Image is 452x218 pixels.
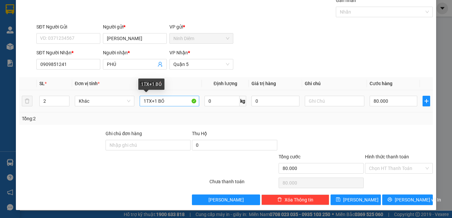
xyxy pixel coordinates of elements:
span: [PERSON_NAME] [208,196,244,203]
button: delete [22,96,32,106]
div: LỘC [6,14,52,22]
span: [PERSON_NAME] và In [395,196,441,203]
span: VP Nhận [169,50,188,55]
th: Ghi chú [302,77,367,90]
input: 0 [251,96,299,106]
div: Người gửi [103,23,167,30]
div: SĐT Người Nhận [36,49,100,56]
span: Định lượng [213,81,237,86]
label: Hình thức thanh toán [365,154,409,159]
span: Tổng cước [279,154,300,159]
span: Quận 5 [173,59,229,69]
span: Thu Hộ [192,131,207,136]
span: delete [277,197,282,202]
span: Khác [79,96,130,106]
div: XUÂN [57,21,110,28]
span: Gửi: [6,6,16,13]
div: [PERSON_NAME] [57,6,110,21]
span: user-add [158,62,163,67]
span: printer [387,197,392,202]
div: 0933472931 [57,28,110,38]
div: 0766710107 [6,22,52,31]
span: Đã thu : [5,42,25,49]
span: Cước hàng [370,81,392,86]
button: deleteXóa Thông tin [261,194,329,205]
span: kg [240,96,246,106]
button: [PERSON_NAME] [192,194,260,205]
span: plus [423,98,430,104]
span: save [336,197,340,202]
div: Chưa thanh toán [209,178,278,190]
div: Người nhận [103,49,167,56]
span: Nhận: [57,6,72,13]
input: VD: Bàn, Ghế [140,96,199,106]
span: Xóa Thông tin [285,196,313,203]
div: Ninh Diêm [6,6,52,14]
span: SL [39,81,45,86]
label: Ghi chú đơn hàng [106,131,142,136]
span: Giá trị hàng [251,81,276,86]
input: Ghi chú đơn hàng [106,140,191,150]
div: Tổng: 2 [22,115,175,122]
button: save[PERSON_NAME] [331,194,381,205]
button: plus [423,96,430,106]
div: SĐT Người Gửi [36,23,100,30]
span: Đơn vị tính [75,81,100,86]
span: Ninh Diêm [173,33,229,43]
input: Ghi Chú [305,96,364,106]
div: 1TX+1 BÓ [138,79,164,90]
div: 60.000 [5,42,53,50]
span: [PERSON_NAME] [343,196,379,203]
div: VP gửi [169,23,233,30]
button: printer[PERSON_NAME] và In [382,194,433,205]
